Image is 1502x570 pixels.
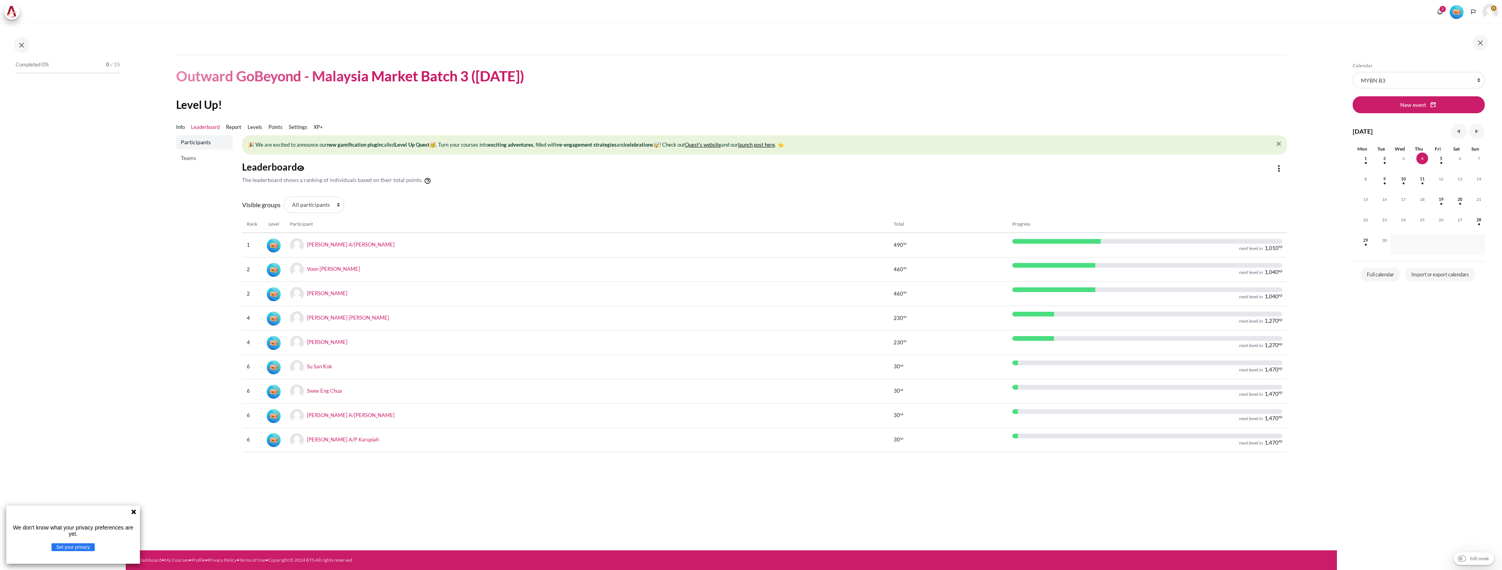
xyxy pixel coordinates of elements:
p: We don't know what your privacy preferences are yet. [9,524,137,537]
td: 2 [242,257,262,281]
span: 1,270 [1265,318,1278,324]
span: 3 [1397,153,1409,164]
a: Points [268,123,283,131]
a: Info [176,123,185,131]
div: 🎉 We are excited to announce our called 🥳. Turn your courses into , filled with and 🤯! Check out ... [248,141,1275,149]
img: Level #1 [267,239,281,252]
span: xp [1278,343,1282,345]
a: Completed 0% 0 / 25 [16,59,120,81]
span: xp [1278,318,1282,321]
a: Friday, 19 September events [1435,197,1447,202]
span: 11 [1416,173,1428,185]
span: 230 [894,339,903,347]
div: Level #1 [267,408,281,423]
span: 460 [894,290,903,298]
span: 8 [1360,173,1372,185]
span: Mon [1357,146,1367,152]
span: 16 [1379,193,1390,205]
th: Level [262,216,285,233]
span: 5 [1435,153,1447,164]
span: Fri [1435,146,1441,152]
a: XP+ [314,123,323,131]
div: next level in [1239,318,1263,324]
td: 6 [242,428,262,452]
a: Monday, 29 September events [1360,238,1372,243]
span: 15 [1360,193,1372,205]
a: Tuesday, 9 September events [1379,177,1390,181]
a: Saturday, 20 September events [1454,197,1466,202]
a: Monday, 1 September events [1360,156,1372,161]
span: Teams [181,154,230,162]
a: Terms of Use [239,557,265,563]
span: 1,470 [1265,367,1278,372]
a: [PERSON_NAME] A/[PERSON_NAME] [307,241,395,248]
span: xp [903,340,907,342]
div: next level in [1239,342,1263,349]
img: Level #1 [267,385,281,399]
span: xp [900,364,903,366]
span: Wed [1395,146,1405,152]
span: / 25 [111,61,120,69]
img: Level #1 [1450,5,1463,19]
td: 2 [242,281,262,306]
strong: re-engagement strategies [557,142,617,148]
span: New event [1400,101,1426,109]
span: 30 [894,436,900,444]
a: Participants [176,135,233,149]
span: 2 [1379,153,1390,164]
a: [PERSON_NAME] [PERSON_NAME] [307,314,389,321]
div: next level in [1239,440,1263,446]
label: Visible groups [242,200,281,210]
button: Languages [1467,6,1479,18]
span: 1,470 [1265,416,1278,421]
section: Content [126,23,1337,470]
span: xp [903,267,907,269]
section: Blocks [1353,63,1485,283]
button: New event [1353,96,1485,113]
span: xp [903,291,907,293]
div: next level in [1239,416,1263,422]
img: Level #1 [267,312,281,325]
span: 30 [894,363,900,371]
img: Help with Leaderboard [424,177,431,184]
span: This page is currently visible to students. [297,165,304,171]
span: 230 [894,314,903,322]
a: Voon [PERSON_NAME] [307,266,360,272]
a: Levels [248,123,262,131]
a: Dashboard [138,557,162,563]
span: 19 [1435,193,1447,205]
span: 25 [1416,214,1428,226]
a: [PERSON_NAME] A/[PERSON_NAME] [307,412,395,418]
a: User menu [1482,4,1498,20]
span: 24 [1397,214,1409,226]
div: • • • • • [138,557,815,564]
td: 6 [242,379,262,403]
span: 460 [894,266,903,274]
a: Architeck Architeck [4,4,24,20]
h5: Calendar [1353,63,1485,69]
span: 1 [1360,153,1372,164]
span: xp [1278,440,1282,442]
img: Level #1 [267,409,281,423]
strong: Level Up Quest [395,142,430,148]
td: Today [1409,153,1428,173]
a: launch post here [738,142,775,148]
a: Wednesday, 10 September events [1397,177,1409,181]
span: 23 [1379,214,1390,226]
th: Participant [285,216,889,233]
a: [PERSON_NAME] [307,290,347,296]
span: 1,010 [1265,245,1278,251]
img: Level #1 [267,336,281,350]
td: 4 [242,330,262,355]
button: Set your privacy [51,543,95,551]
div: Level #1 [267,238,281,252]
span: xp [1278,367,1282,370]
span: 14 [1473,173,1485,185]
a: Thursday, 11 September events [1416,177,1428,181]
span: xp [1278,416,1282,418]
a: Privacy Policy [208,557,237,563]
img: Level #1 [267,433,281,447]
span: 10 [1397,173,1409,185]
a: Help [422,177,433,184]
